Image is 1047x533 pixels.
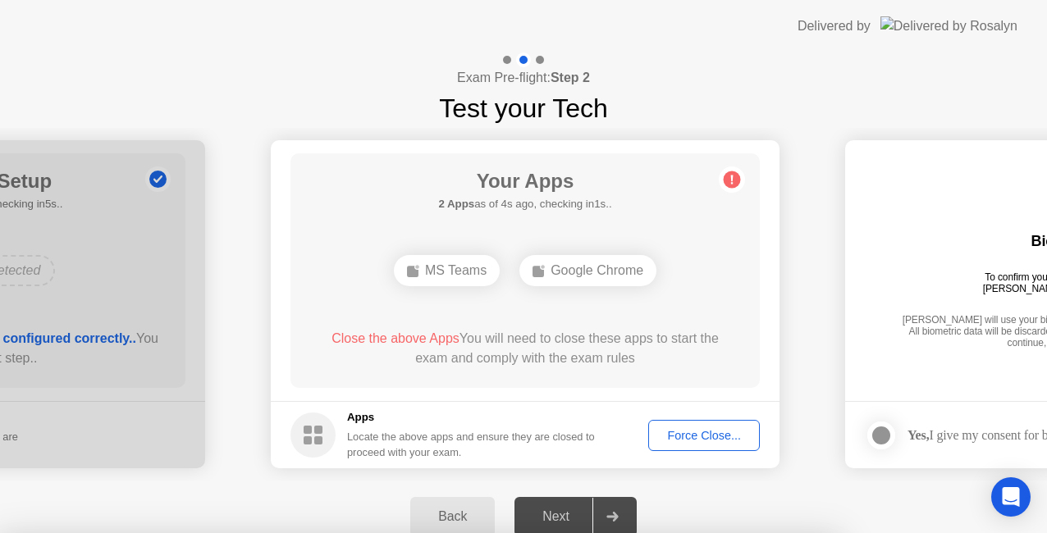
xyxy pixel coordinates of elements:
b: Step 2 [551,71,590,84]
span: Close the above Apps [331,331,459,345]
div: Delivered by [798,16,871,36]
strong: Yes, [908,428,929,442]
div: MS Teams [394,255,500,286]
h1: Test your Tech [439,89,608,128]
div: Open Intercom Messenger [991,477,1031,517]
div: Next [519,509,592,524]
div: Force Close... [654,429,754,442]
div: Back [415,509,490,524]
h1: Your Apps [438,166,611,196]
h5: as of 4s ago, checking in1s.. [438,196,611,212]
h4: Exam Pre-flight: [457,68,590,88]
div: Google Chrome [519,255,656,286]
b: 2 Apps [438,198,474,210]
img: Delivered by Rosalyn [880,16,1017,35]
div: You will need to close these apps to start the exam and comply with the exam rules [314,329,737,368]
div: Locate the above apps and ensure they are closed to proceed with your exam. [347,429,596,460]
h5: Apps [347,409,596,426]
